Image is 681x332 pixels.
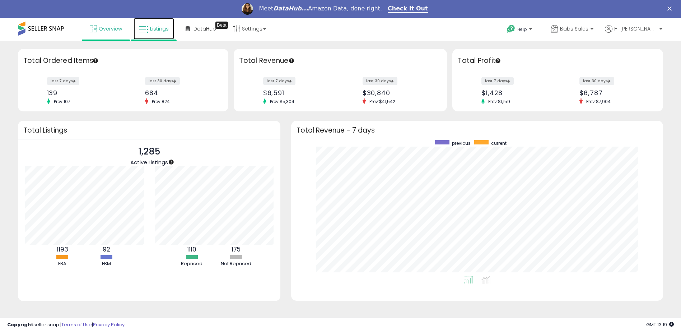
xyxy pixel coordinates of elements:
[507,24,516,33] i: Get Help
[263,77,295,85] label: last 7 days
[7,321,33,328] strong: Copyright
[103,245,110,254] b: 92
[545,18,599,41] a: Babs Sales
[145,77,180,85] label: last 30 days
[605,25,662,41] a: Hi [PERSON_NAME]
[150,25,169,32] span: Listings
[214,260,257,267] div: Not Repriced
[23,128,275,133] h3: Total Listings
[193,25,216,32] span: DataHub
[134,18,174,40] a: Listings
[47,89,118,97] div: 139
[47,77,79,85] label: last 7 days
[130,158,168,166] span: Active Listings
[7,322,125,328] div: seller snap | |
[228,18,271,40] a: Settings
[242,3,253,15] img: Profile image for Georgie
[297,128,658,133] h3: Total Revenue - 7 days
[23,56,223,66] h3: Total Ordered Items
[239,56,442,66] h3: Total Revenue
[452,140,471,146] span: previous
[481,77,514,85] label: last 7 days
[495,57,501,64] div: Tooltip anchor
[288,57,295,64] div: Tooltip anchor
[92,57,99,64] div: Tooltip anchor
[560,25,588,32] span: Babs Sales
[41,260,84,267] div: FBA
[366,98,399,105] span: Prev: $41,542
[187,245,196,254] b: 1110
[501,19,539,41] a: Help
[458,56,657,66] h3: Total Profit
[667,6,675,11] div: Close
[93,321,125,328] a: Privacy Policy
[614,25,657,32] span: Hi [PERSON_NAME]
[491,140,507,146] span: current
[363,89,435,97] div: $30,840
[263,89,335,97] div: $6,591
[232,245,241,254] b: 175
[517,26,527,32] span: Help
[485,98,514,105] span: Prev: $1,159
[148,98,173,105] span: Prev: 824
[259,5,382,12] div: Meet Amazon Data, done right.
[388,5,428,13] a: Check It Out
[646,321,674,328] span: 2025-09-14 13:19 GMT
[273,5,308,12] i: DataHub...
[130,145,168,158] p: 1,285
[170,260,213,267] div: Repriced
[579,77,614,85] label: last 30 days
[99,25,122,32] span: Overview
[583,98,614,105] span: Prev: $7,904
[266,98,298,105] span: Prev: $5,304
[363,77,397,85] label: last 30 days
[85,260,128,267] div: FBM
[50,98,74,105] span: Prev: 107
[145,89,216,97] div: 684
[481,89,552,97] div: $1,428
[84,18,127,40] a: Overview
[579,89,650,97] div: $6,787
[215,22,228,29] div: Tooltip anchor
[61,321,92,328] a: Terms of Use
[168,159,174,165] div: Tooltip anchor
[57,245,68,254] b: 1193
[180,18,221,40] a: DataHub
